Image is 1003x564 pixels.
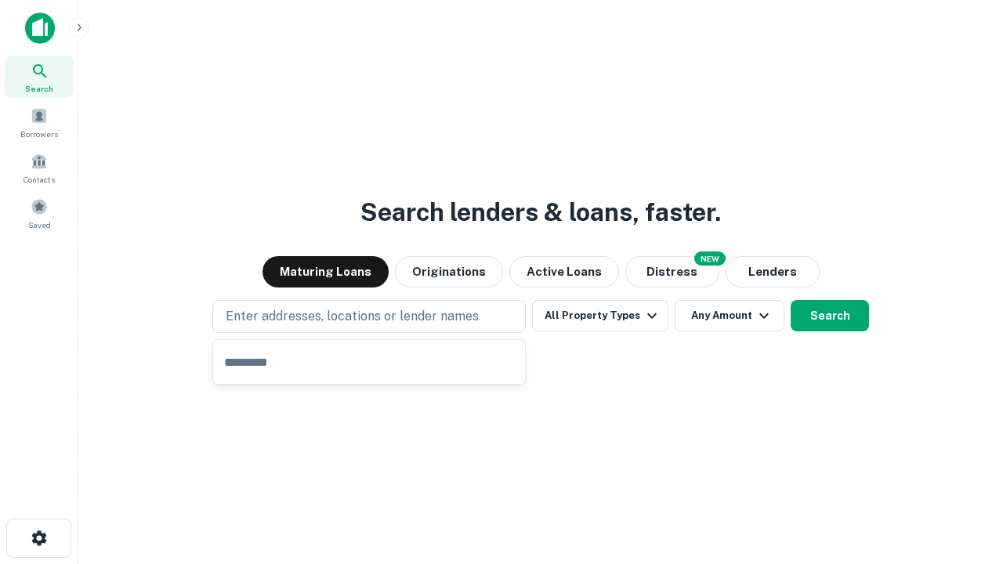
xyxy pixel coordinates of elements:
button: Maturing Loans [263,256,389,287]
span: Search [25,82,53,95]
span: Borrowers [20,128,58,140]
button: Search [791,300,869,331]
a: Borrowers [5,101,74,143]
img: capitalize-icon.png [25,13,55,44]
div: NEW [694,251,726,266]
button: Search distressed loans with lien and other non-mortgage details. [625,256,719,287]
button: Any Amount [675,300,784,331]
a: Saved [5,192,74,234]
a: Contacts [5,146,74,189]
span: Saved [28,219,51,231]
iframe: Chat Widget [925,439,1003,514]
a: Search [5,56,74,98]
p: Enter addresses, locations or lender names [226,307,479,326]
button: Enter addresses, locations or lender names [212,300,526,333]
button: Lenders [726,256,820,287]
button: Active Loans [509,256,619,287]
button: Originations [395,256,503,287]
h3: Search lenders & loans, faster. [360,193,721,231]
span: Contacts [24,173,55,186]
button: All Property Types [532,300,668,331]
